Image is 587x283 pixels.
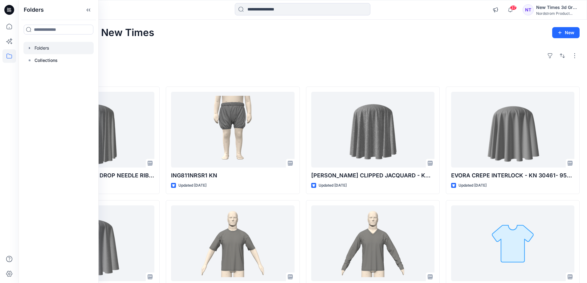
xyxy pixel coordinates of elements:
[171,92,294,168] a: ING811NRSR1 KN
[178,182,206,189] p: Updated [DATE]
[171,171,294,180] p: ING811NRSR1 KN
[552,27,580,38] button: New
[311,92,434,168] a: EDIE CLIPPED JACQUARD - KN 30525 - 93% Polyester 7% Spandex.140g/m2
[523,4,534,15] div: NT
[536,4,579,11] div: New Times 3d Group
[451,205,574,281] a: INB913R3 KN
[536,11,579,16] div: Nordstrom Product...
[311,171,434,180] p: [PERSON_NAME] CLIPPED JACQUARD - KN 30525 - 93% Polyester 7% Spandex.140g/m2
[171,205,294,281] a: MV824 Crew SS
[510,5,517,10] span: 37
[451,92,574,168] a: EVORA CREPE INTERLOCK - KN 30461- 95% Polyester 5% Spandex. 280g/m2
[311,205,434,281] a: MV824 V-NK LS
[451,171,574,180] p: EVORA CREPE INTERLOCK - KN 30461- 95% Polyester 5% Spandex. 280g/m2
[319,182,347,189] p: Updated [DATE]
[35,57,58,64] p: Collections
[459,182,487,189] p: Updated [DATE]
[26,73,580,80] h4: Styles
